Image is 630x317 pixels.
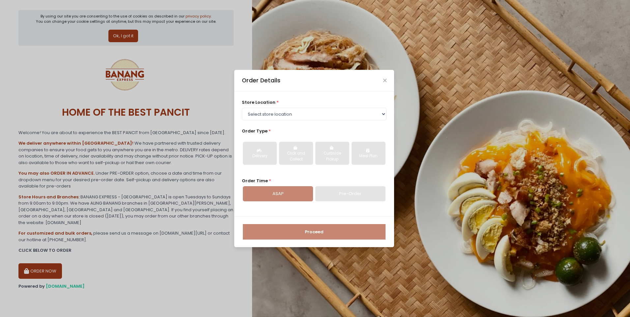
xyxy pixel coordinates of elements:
button: Meal Plan [352,142,386,165]
div: Order Details [242,76,280,85]
button: Proceed [243,224,386,240]
button: Curbside Pickup [315,142,349,165]
span: store location [242,99,275,105]
div: Meal Plan [356,153,381,159]
span: Order Time [242,178,268,184]
button: Close [383,79,387,82]
div: Curbside Pickup [320,151,345,162]
div: Delivery [247,153,272,159]
button: Delivery [243,142,277,165]
span: Order Type [242,128,268,134]
button: Click and Collect [279,142,313,165]
div: Click and Collect [284,151,308,162]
